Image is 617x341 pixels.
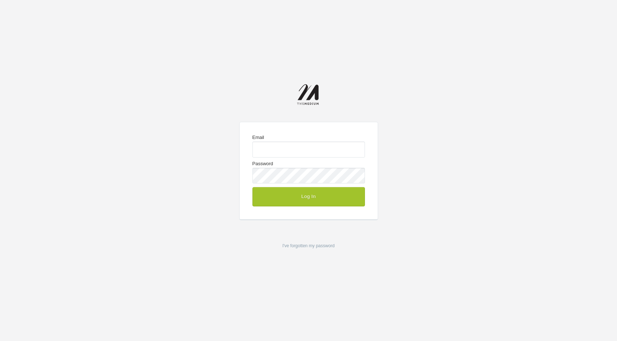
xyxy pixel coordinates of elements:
input: Password [252,168,365,183]
button: Log In [252,187,365,206]
input: Email [252,142,365,157]
label: Password [252,161,365,183]
a: I've forgotten my password [282,243,335,248]
label: Email [252,135,365,157]
img: themediumnet-logo_20140702131735.png [297,84,320,106]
